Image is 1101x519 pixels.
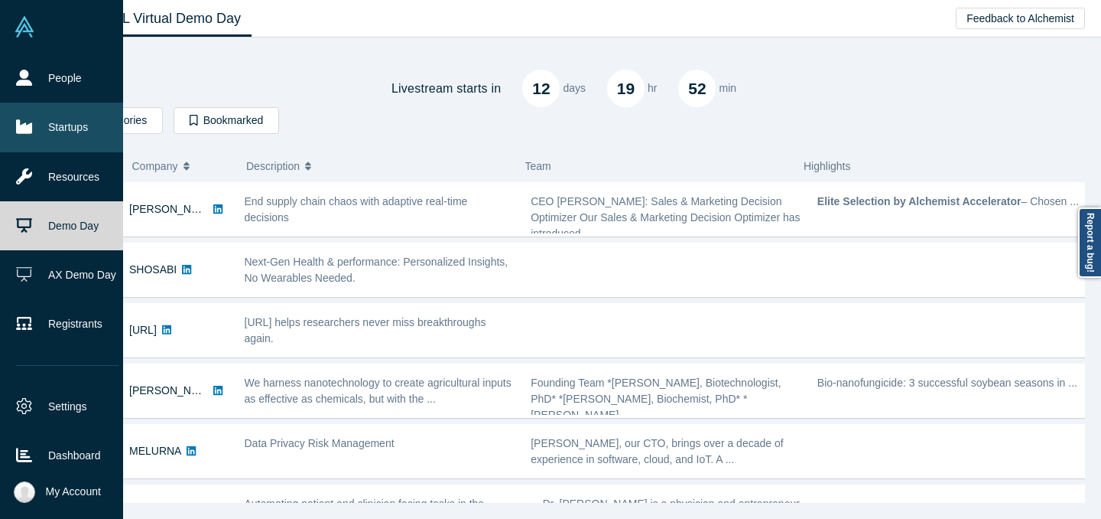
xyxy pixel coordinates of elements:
[246,150,300,182] span: Description
[607,70,645,107] div: 19
[531,195,800,240] span: CEO [PERSON_NAME]: Sales & Marketing Decision Optimizer Our Sales & Marketing Decision Optimizer ...
[132,150,231,182] button: Company
[245,377,512,405] span: We harness nanotechnology to create agricultural inputs as effective as chemicals, but with the ...
[678,70,716,107] div: 52
[14,481,101,503] button: My Account
[245,256,508,284] span: Next-Gen Health & performance: Personalized Insights, No Wearables Needed.
[525,160,551,172] span: Team
[64,1,252,37] a: Class XL Virtual Demo Day
[14,16,35,38] img: Alchemist Vault Logo
[817,194,1088,210] p: – Chosen ...
[391,81,502,96] h4: Livestream starts in
[132,150,178,182] span: Company
[956,8,1085,29] button: Feedback to Alchemist
[563,80,586,96] p: days
[245,316,486,344] span: [URL] helps researchers never miss breakthroughs again.
[531,377,781,421] span: Founding Team *[PERSON_NAME], Biotechnologist, PhD* *[PERSON_NAME], Biochemist, PhD* *[PERSON_NAM...
[522,70,560,107] div: 12
[1078,207,1101,278] a: Report a bug!
[245,195,468,224] span: End supply chain chaos with adaptive real-time decisions
[719,80,736,96] p: min
[817,375,1088,391] p: Bio-nanofungicide: 3 successful soybean seasons in ...
[246,150,509,182] button: Description
[129,203,217,215] a: [PERSON_NAME]
[531,437,783,465] span: [PERSON_NAME], our CTO, brings over a decade of experience in software, cloud, and IoT. A ...
[245,437,395,449] span: Data Privacy Risk Management
[129,263,177,276] a: SHOSABI
[648,80,657,96] p: hr
[14,481,35,503] img: Ally Hoang's Account
[129,324,157,336] a: [URL]
[174,107,279,134] button: Bookmarked
[46,484,101,500] span: My Account
[817,195,1021,207] strong: Elite Selection by Alchemist Accelerator
[129,445,181,457] a: MELURNA
[129,384,217,397] a: [PERSON_NAME]
[804,160,850,172] span: Highlights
